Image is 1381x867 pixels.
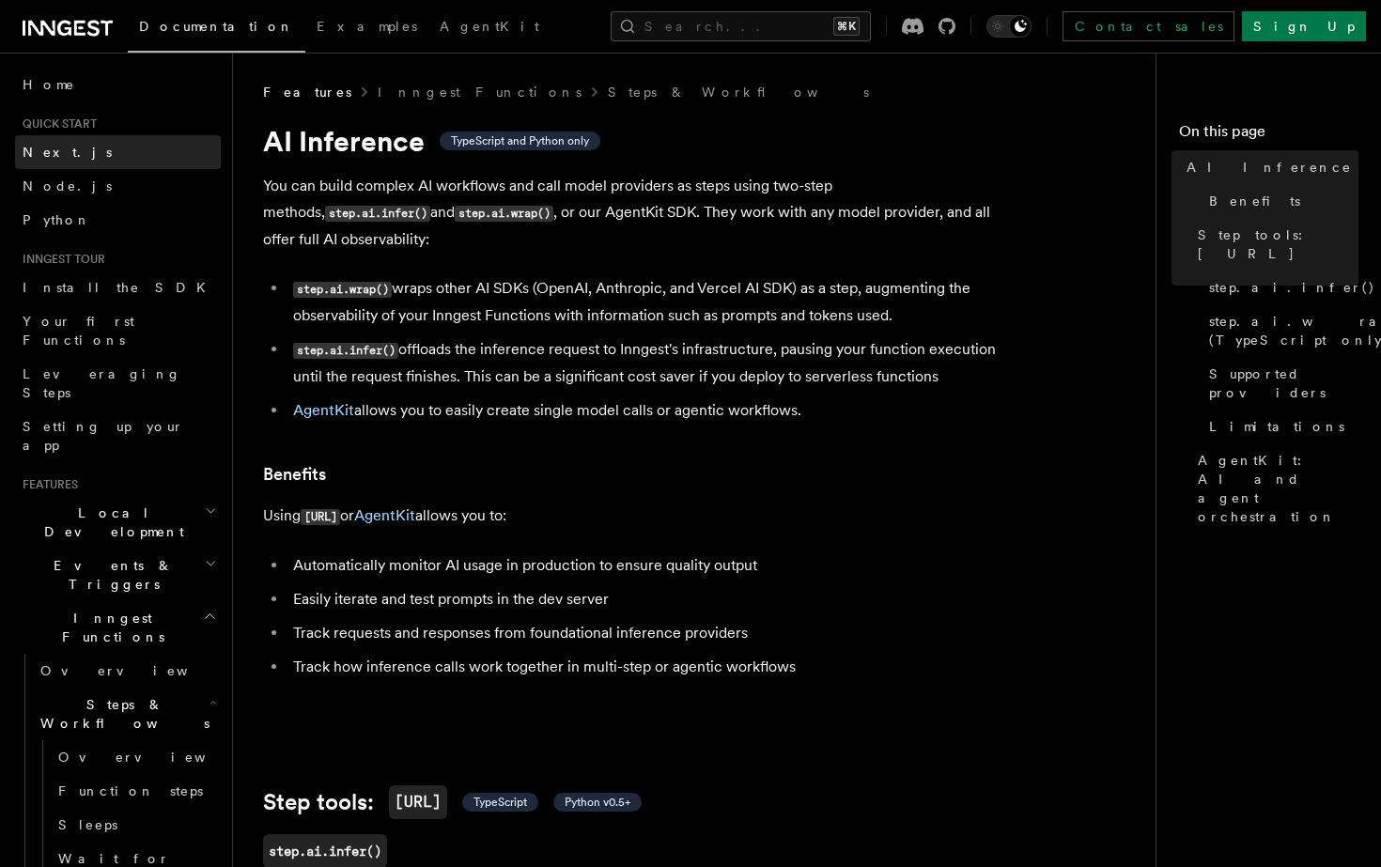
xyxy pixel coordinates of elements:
[15,271,221,304] a: Install the SDK
[1190,443,1358,534] a: AgentKit: AI and agent orchestration
[23,145,112,160] span: Next.js
[15,609,203,646] span: Inngest Functions
[263,461,326,488] a: Benefits
[1198,225,1358,263] span: Step tools: [URL]
[40,663,234,678] span: Overview
[325,206,430,222] code: step.ai.infer()
[58,783,203,798] span: Function steps
[23,75,75,94] span: Home
[58,817,117,832] span: Sleeps
[986,15,1032,38] button: Toggle dark mode
[15,68,221,101] a: Home
[293,343,398,359] code: step.ai.infer()
[15,357,221,410] a: Leveraging Steps
[1187,158,1352,177] span: AI Inference
[139,19,294,34] span: Documentation
[428,6,551,51] a: AgentKit
[455,206,553,222] code: step.ai.wrap()
[287,586,1015,612] li: Easily iterate and test prompts in the dev server
[1209,278,1375,297] span: step.ai.infer()
[287,336,1015,390] li: offloads the inference request to Inngest's infrastructure, pausing your function execution until...
[128,6,305,53] a: Documentation
[1202,304,1358,357] a: step.ai.wrap() (TypeScript only)
[287,275,1015,329] li: wraps other AI SDKs (OpenAI, Anthropic, and Vercel AI SDK) as a step, augmenting the observabilit...
[1209,364,1358,402] span: Supported providers
[354,506,415,524] a: AgentKit
[287,620,1015,646] li: Track requests and responses from foundational inference providers
[23,419,184,453] span: Setting up your app
[15,601,221,654] button: Inngest Functions
[263,785,642,819] a: Step tools:[URL] TypeScript Python v0.5+
[611,11,871,41] button: Search...⌘K
[263,83,351,101] span: Features
[51,774,221,808] a: Function steps
[23,314,134,348] span: Your first Functions
[15,549,221,601] button: Events & Triggers
[33,688,221,740] button: Steps & Workflows
[23,178,112,194] span: Node.js
[15,410,221,462] a: Setting up your app
[15,169,221,203] a: Node.js
[15,116,97,132] span: Quick start
[1242,11,1366,41] a: Sign Up
[287,397,1015,424] li: allows you to easily create single model calls or agentic workflows.
[33,695,209,733] span: Steps & Workflows
[15,252,105,267] span: Inngest tour
[51,740,221,774] a: Overview
[287,552,1015,579] li: Automatically monitor AI usage in production to ensure quality output
[317,19,417,34] span: Examples
[1202,184,1358,218] a: Benefits
[287,654,1015,680] li: Track how inference calls work together in multi-step or agentic workflows
[15,304,221,357] a: Your first Functions
[293,401,354,419] a: AgentKit
[263,173,1015,253] p: You can build complex AI workflows and call model providers as steps using two-step methods, and ...
[263,124,1015,158] h1: AI Inference
[58,750,252,765] span: Overview
[1179,150,1358,184] a: AI Inference
[565,795,630,810] span: Python v0.5+
[833,17,860,36] kbd: ⌘K
[1190,218,1358,271] a: Step tools: [URL]
[305,6,428,51] a: Examples
[473,795,527,810] span: TypeScript
[1209,192,1300,210] span: Benefits
[15,135,221,169] a: Next.js
[23,366,181,400] span: Leveraging Steps
[15,496,221,549] button: Local Development
[451,133,589,148] span: TypeScript and Python only
[293,282,392,298] code: step.ai.wrap()
[440,19,539,34] span: AgentKit
[15,477,78,492] span: Features
[608,83,869,101] a: Steps & Workflows
[15,556,205,594] span: Events & Triggers
[23,280,217,295] span: Install the SDK
[1063,11,1234,41] a: Contact sales
[15,203,221,237] a: Python
[51,808,221,842] a: Sleeps
[1202,271,1358,304] a: step.ai.infer()
[389,785,447,819] code: [URL]
[1179,120,1358,150] h4: On this page
[1202,410,1358,443] a: Limitations
[1209,417,1344,436] span: Limitations
[15,503,205,541] span: Local Development
[301,509,340,525] code: [URL]
[263,503,1015,530] p: Using or allows you to:
[1198,451,1358,526] span: AgentKit: AI and agent orchestration
[378,83,582,101] a: Inngest Functions
[33,654,221,688] a: Overview
[23,212,91,227] span: Python
[1202,357,1358,410] a: Supported providers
